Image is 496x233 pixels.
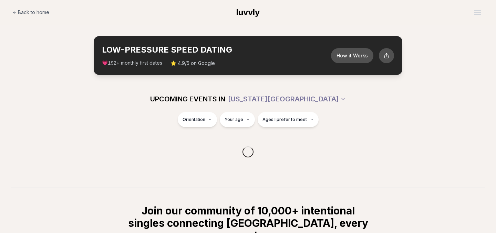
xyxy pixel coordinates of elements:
h2: LOW-PRESSURE SPEED DATING [102,44,331,55]
button: How it Works [331,48,373,63]
span: Orientation [183,117,205,122]
span: Your age [225,117,243,122]
a: Back to home [12,5,49,19]
span: 💗 + monthly first dates [102,59,162,67]
button: Orientation [178,112,217,127]
span: luvvly [236,7,260,17]
button: Your age [220,112,255,127]
span: UPCOMING EVENTS IN [150,94,225,104]
span: Back to home [18,9,49,16]
span: ⭐ 4.9/5 on Google [170,60,215,67]
button: [US_STATE][GEOGRAPHIC_DATA] [228,91,346,107]
button: Ages I prefer to meet [258,112,319,127]
button: Open menu [471,7,484,18]
span: Ages I prefer to meet [262,117,307,122]
span: 192 [108,60,116,66]
a: luvvly [236,7,260,18]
